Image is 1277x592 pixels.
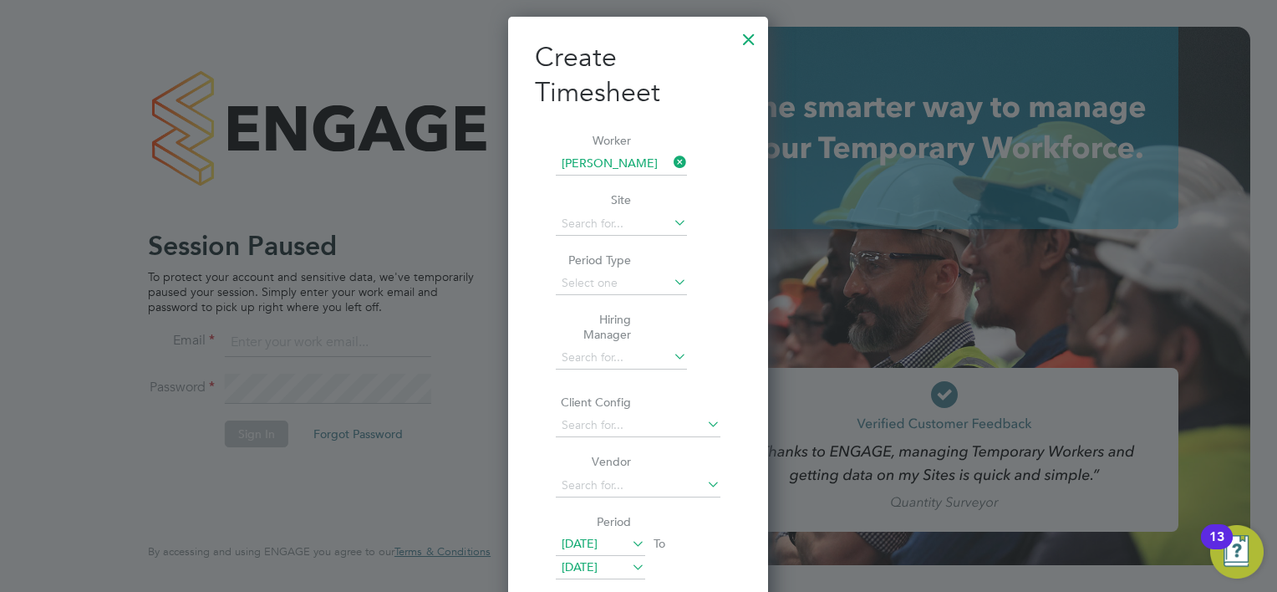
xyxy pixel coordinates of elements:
[556,192,631,207] label: Site
[1210,525,1264,579] button: Open Resource Center, 13 new notifications
[556,212,687,236] input: Search for...
[562,536,598,551] span: [DATE]
[556,414,720,437] input: Search for...
[562,559,598,574] span: [DATE]
[556,395,631,410] label: Client Config
[556,133,631,148] label: Worker
[556,312,631,342] label: Hiring Manager
[556,272,687,295] input: Select one
[556,346,687,370] input: Search for...
[556,253,631,268] label: Period Type
[556,514,631,529] label: Period
[535,40,741,110] h2: Create Timesheet
[1209,537,1224,559] div: 13
[649,533,670,554] span: To
[556,454,631,469] label: Vendor
[556,474,720,498] input: Search for...
[556,152,687,176] input: Search for...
